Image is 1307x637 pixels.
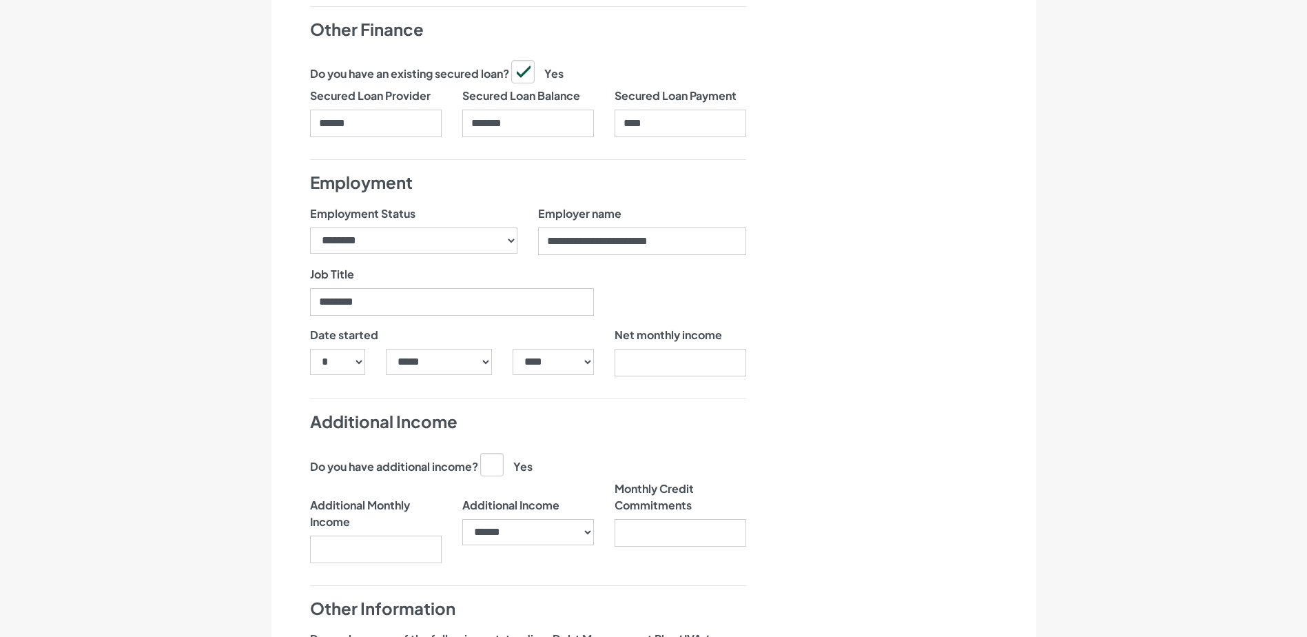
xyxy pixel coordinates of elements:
[615,481,746,514] label: Monthly Credit Commitments
[462,88,580,104] label: Secured Loan Balance
[615,88,737,104] label: Secured Loan Payment
[310,458,478,475] label: Do you have additional income?
[310,266,354,283] label: Job Title
[310,410,746,434] h4: Additional Income
[480,453,533,475] label: Yes
[538,205,621,222] label: Employer name
[310,171,746,194] h4: Employment
[310,205,415,222] label: Employment Status
[310,88,431,104] label: Secured Loan Provider
[310,597,746,620] h4: Other Information
[310,65,509,82] label: Do you have an existing secured loan?
[615,327,722,343] label: Net monthly income
[310,18,746,41] h4: Other Finance
[511,60,564,82] label: Yes
[310,481,442,530] label: Additional Monthly Income
[462,481,559,514] label: Additional Income
[310,327,378,343] label: Date started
